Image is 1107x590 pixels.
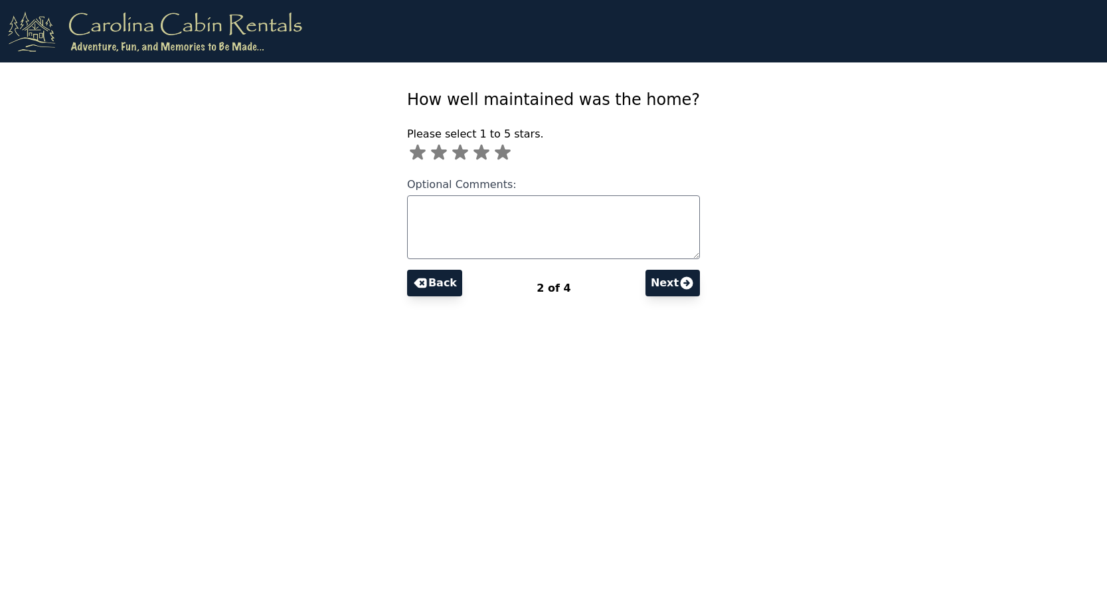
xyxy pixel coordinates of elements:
textarea: Optional Comments: [407,195,700,259]
img: logo.png [8,11,302,52]
p: Please select 1 to 5 stars. [407,126,700,142]
span: 2 of 4 [537,282,570,294]
button: Next [645,270,700,296]
button: Back [407,270,462,296]
span: How well maintained was the home? [407,90,700,109]
span: Optional Comments: [407,178,517,191]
